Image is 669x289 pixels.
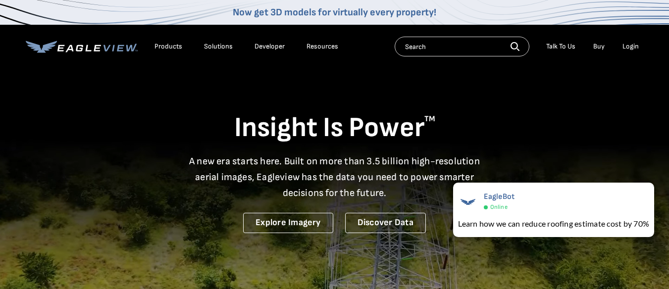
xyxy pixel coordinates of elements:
[424,114,435,124] sup: TM
[622,42,639,51] div: Login
[183,153,486,201] p: A new era starts here. Built on more than 3.5 billion high-resolution aerial images, Eagleview ha...
[593,42,605,51] a: Buy
[255,42,285,51] a: Developer
[204,42,233,51] div: Solutions
[233,6,436,18] a: Now get 3D models for virtually every property!
[546,42,575,51] div: Talk To Us
[458,192,478,212] img: EagleBot
[458,218,649,230] div: Learn how we can reduce roofing estimate cost by 70%
[345,213,426,233] a: Discover Data
[395,37,529,56] input: Search
[243,213,333,233] a: Explore Imagery
[484,192,515,201] span: EagleBot
[490,203,508,211] span: Online
[26,111,644,145] h1: Insight Is Power
[154,42,182,51] div: Products
[307,42,338,51] div: Resources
